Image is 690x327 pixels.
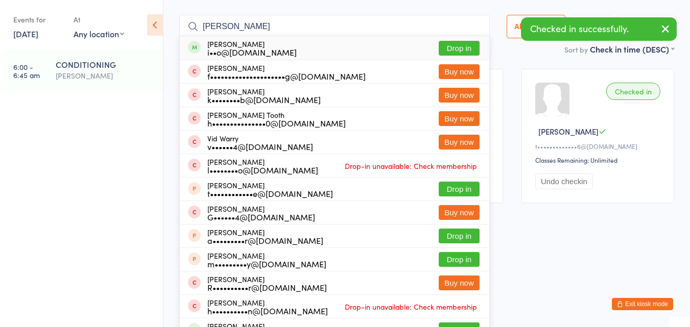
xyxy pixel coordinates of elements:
time: 6:00 - 6:45 am [13,63,40,79]
div: Any location [74,28,124,39]
button: Drop in [439,229,480,243]
div: [PERSON_NAME] [207,181,333,197]
button: All Bookings [507,15,566,38]
input: Search [179,15,490,38]
button: Buy now [439,64,480,79]
div: Classes Remaining: Unlimited [535,156,663,164]
button: Drop in [439,252,480,267]
div: [PERSON_NAME] [56,70,154,82]
div: k••••••••b@[DOMAIN_NAME] [207,95,321,104]
div: [PERSON_NAME] [207,87,321,104]
div: [PERSON_NAME] Tooth [207,111,346,127]
div: [PERSON_NAME] [207,228,323,244]
div: l••••••••o@[DOMAIN_NAME] [207,166,318,174]
div: i••o@[DOMAIN_NAME] [207,48,297,56]
button: Undo checkin [535,173,593,189]
button: Checked in4 [617,15,675,38]
button: Buy now [439,275,480,290]
a: 6:00 -6:45 amCONDITIONING[PERSON_NAME] [3,50,163,92]
div: [PERSON_NAME] [207,64,366,80]
div: m•••••••••y@[DOMAIN_NAME] [207,260,326,268]
div: [PERSON_NAME] [207,298,328,315]
div: v••••••4@[DOMAIN_NAME] [207,142,313,150]
div: h•••••••••••••••0@[DOMAIN_NAME] [207,119,346,127]
div: [PERSON_NAME] [207,275,327,291]
div: G••••••4@[DOMAIN_NAME] [207,213,315,221]
div: [PERSON_NAME] [207,205,315,221]
div: h••••••••••n@[DOMAIN_NAME] [207,307,328,315]
span: Drop-in unavailable: Check membership [342,299,480,314]
span: [PERSON_NAME] [538,126,599,137]
div: Events for [13,11,63,28]
button: Waiting [570,15,611,38]
div: Checked in successfully. [521,17,677,41]
div: At [74,11,124,28]
button: Buy now [439,135,480,149]
button: Buy now [439,205,480,220]
button: Exit kiosk mode [612,298,673,310]
button: Drop in [439,182,480,196]
div: [PERSON_NAME] [207,158,318,174]
div: a•••••••••r@[DOMAIN_NAME] [207,236,323,244]
div: [PERSON_NAME] [207,251,326,268]
div: Vid Warry [207,134,313,150]
div: [PERSON_NAME] [207,40,297,56]
label: Sort by [564,44,588,55]
div: R••••••••••r@[DOMAIN_NAME] [207,283,327,291]
button: Drop in [439,41,480,56]
div: t••••••••••••e@[DOMAIN_NAME] [207,189,333,197]
div: t•••••••••••••6@[DOMAIN_NAME] [535,142,663,150]
div: CONDITIONING [56,59,154,70]
a: [DATE] [13,28,38,39]
div: Checked in [606,83,660,100]
div: Check in time (DESC) [590,43,674,55]
div: f•••••••••••••••••••••g@[DOMAIN_NAME] [207,72,366,80]
button: Buy now [439,88,480,103]
button: Buy now [439,111,480,126]
span: Drop-in unavailable: Check membership [342,158,480,173]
